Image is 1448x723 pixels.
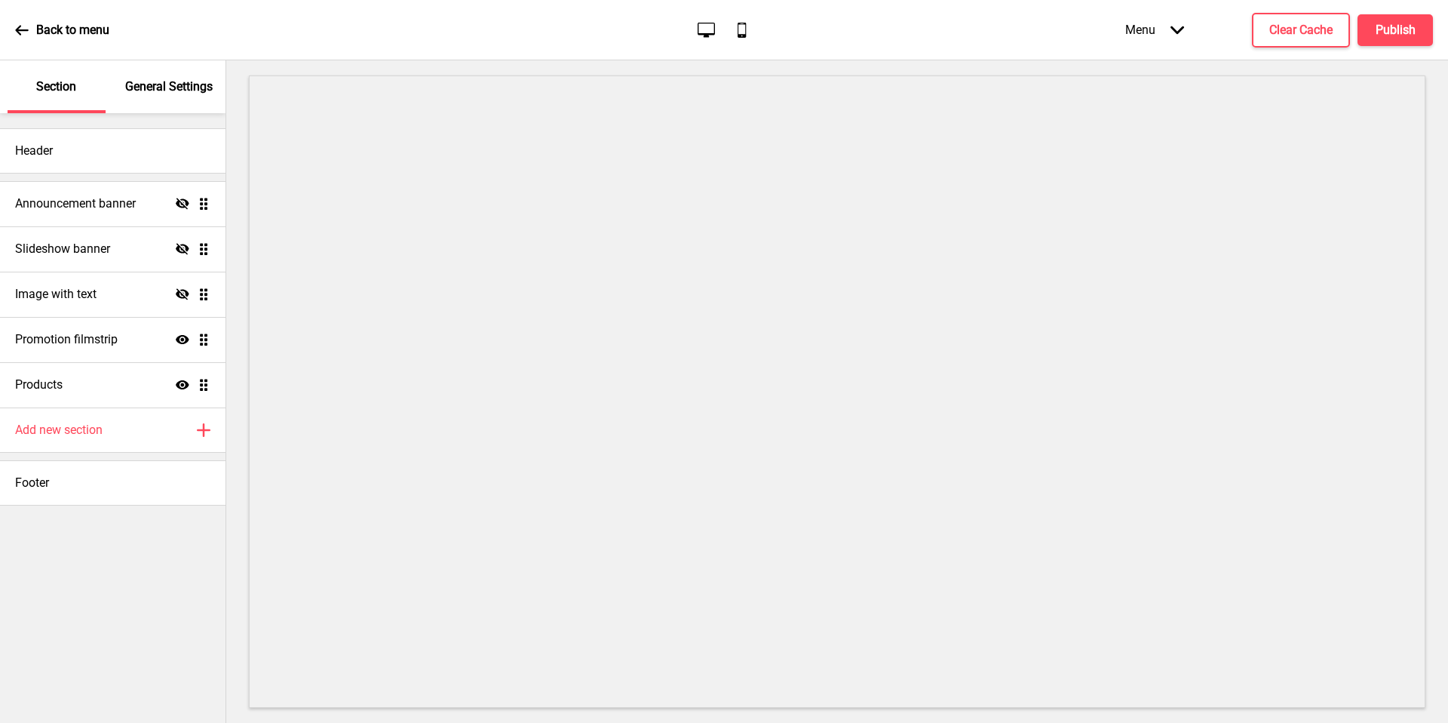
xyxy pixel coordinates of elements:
[1269,22,1333,38] h4: Clear Cache
[15,377,63,393] h4: Products
[125,78,213,95] p: General Settings
[15,422,103,438] h4: Add new section
[15,241,110,257] h4: Slideshow banner
[1357,14,1433,46] button: Publish
[36,22,109,38] p: Back to menu
[15,195,136,212] h4: Announcement banner
[15,143,53,159] h4: Header
[1252,13,1350,48] button: Clear Cache
[1376,22,1416,38] h4: Publish
[15,475,49,491] h4: Footer
[15,10,109,51] a: Back to menu
[1110,8,1199,52] div: Menu
[15,286,97,303] h4: Image with text
[15,331,118,348] h4: Promotion filmstrip
[36,78,76,95] p: Section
